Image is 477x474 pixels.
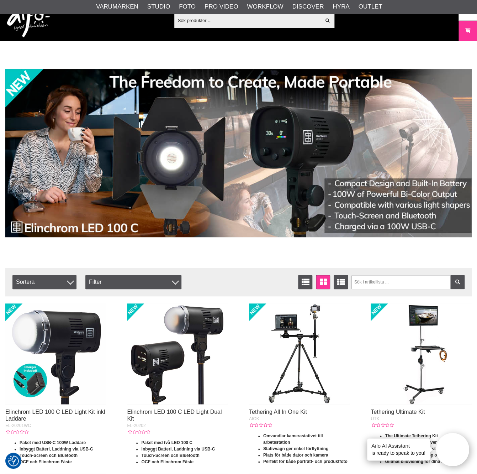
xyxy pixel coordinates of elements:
[367,438,430,460] div: is ready to speak to you!
[179,2,196,11] a: Foto
[20,453,78,458] strong: Touch-Screen och Bluetooth
[249,422,272,428] div: Kundbetyg: 0
[127,429,150,435] div: Kundbetyg: 0
[127,303,228,404] img: Elinchrom LED 100 C LED Light Dual Kit
[450,275,465,289] a: Filtrera
[371,416,379,421] span: UTK
[385,433,438,438] strong: The Ultimate Tethering Kit
[174,15,321,26] input: Sök produkter ...
[263,433,323,445] strong: Omvandlar kamerastativet till arbetsstation
[20,459,72,464] strong: OCF och Elinchrom Fäste
[292,2,324,11] a: Discover
[8,455,19,466] img: Revisit consent button
[20,440,86,445] strong: Paket med USB-C 100W Laddare
[263,446,328,451] strong: Stativvagn ger enkel förflyttning
[141,440,192,445] strong: Paket med två LED 100 C
[371,442,425,449] h4: Aifo AI Assistant
[5,429,28,435] div: Kundbetyg: 0
[7,5,50,37] img: logo.png
[371,303,471,404] img: Tethering Ultimate Kit
[371,422,393,428] div: Kundbetyg: 0
[12,275,76,289] span: Sortera
[5,423,31,428] span: EL-20201WC
[5,69,472,237] img: Annons:002 banner-elin-led100c11390x.jpg
[249,409,307,415] a: Tethering All In One Kit
[351,275,465,289] input: Sök i artikellista ...
[20,447,93,452] strong: Inbyggt Batteri, Laddning via USB-C
[5,409,105,422] a: Elinchrom LED 100 C LED Light Kit inkl Laddare
[333,2,349,11] a: Hyra
[371,409,425,415] a: Tethering Ultimate Kit
[85,275,181,289] div: Filter
[8,454,19,467] button: Samtyckesinställningar
[205,2,238,11] a: Pro Video
[127,423,145,428] span: EL-20202
[141,453,199,458] strong: Touch-Screen och Bluetooth
[385,459,455,464] strong: Ulitmat bildvisning för dina kunder
[334,275,348,289] a: Utökad listvisning
[263,459,348,464] strong: Perfekt för både porträtt- och produktfoto
[249,416,259,421] span: AIOK
[141,447,215,452] strong: Inbyggt Batteri, Laddning via USB-C
[316,275,330,289] a: Fönstervisning
[247,2,283,11] a: Workflow
[263,453,328,458] strong: Plats för både dator och kamera
[96,2,138,11] a: Varumärken
[5,303,106,404] img: Elinchrom LED 100 C LED Light Kit inkl Laddare
[147,2,170,11] a: Studio
[358,2,382,11] a: Outlet
[141,459,194,464] strong: OCF och Elinchrom Fäste
[298,275,312,289] a: Listvisning
[127,409,222,422] a: Elinchrom LED 100 C LED Light Dual Kit
[249,303,350,404] img: Tethering All In One Kit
